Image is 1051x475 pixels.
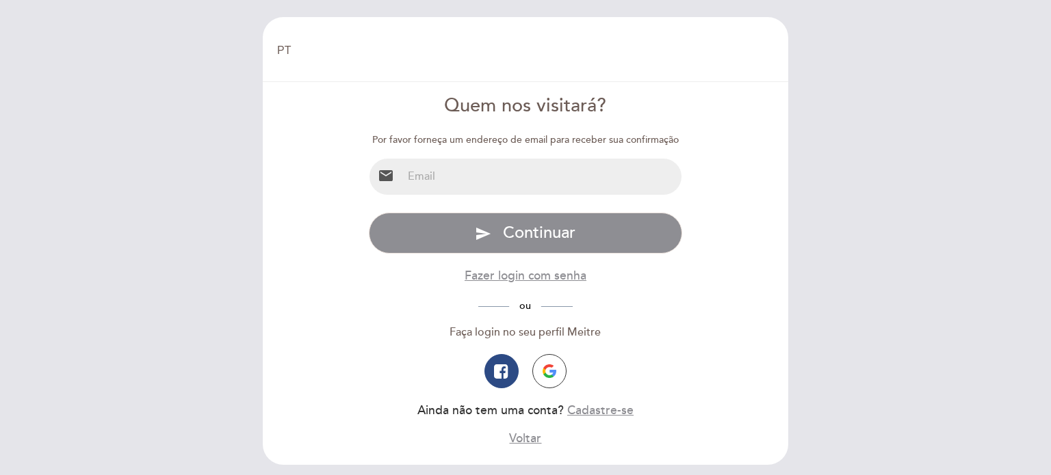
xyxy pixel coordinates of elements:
[509,430,541,447] button: Voltar
[417,403,564,418] span: Ainda não tem uma conta?
[465,267,586,284] button: Fazer login com senha
[369,213,683,254] button: send Continuar
[402,159,682,195] input: Email
[369,325,683,340] div: Faça login no seu perfil Meitre
[503,223,575,243] span: Continuar
[509,300,541,312] span: ou
[369,133,683,147] div: Por favor forneça um endereço de email para receber sua confirmação
[378,167,394,184] i: email
[567,402,634,419] button: Cadastre-se
[475,226,491,242] i: send
[543,364,556,378] img: icon-google.png
[369,93,683,120] div: Quem nos visitará?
